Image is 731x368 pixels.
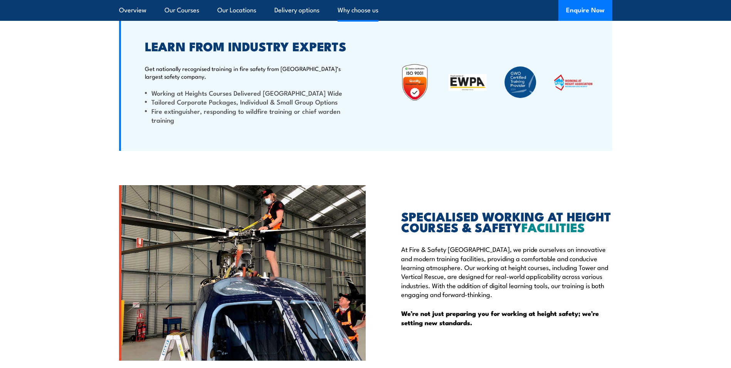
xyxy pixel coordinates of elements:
img: WAHA Working at height association – view FSAs working at height courses [554,74,592,91]
li: Working at Heights Courses Delivered [GEOGRAPHIC_DATA] Wide [145,88,347,97]
img: EWPA: Elevating Work Platform Association of Australia [449,74,487,91]
img: Fire & Safety Australia are a GWO Certified Training Provider 2024 [501,63,539,101]
img: Untitled design (19) [396,63,434,101]
img: Fire & Safety Australia deliver advanced working at height courses and height safety and rescue t... [119,185,366,361]
p: At Fire & Safety [GEOGRAPHIC_DATA], we pride ourselves on innovative and modern training faciliti... [401,245,612,299]
span: FACILITIES [521,217,585,236]
strong: We’re not just preparing you for working at height safety; we’re setting new standards. [401,308,599,327]
li: Tailored Corporate Packages, Individual & Small Group Options [145,97,347,106]
li: Fire extinguisher, responding to wildfire training or chief warden training [145,106,347,125]
p: Get nationally recognised training in fire safety from [GEOGRAPHIC_DATA]’s largest safety company. [145,65,347,80]
h2: SPECIALISED WORKING AT HEIGHT COURSES & SAFETY [401,211,612,232]
h2: LEARN FROM INDUSTRY EXPERTS [145,41,347,51]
